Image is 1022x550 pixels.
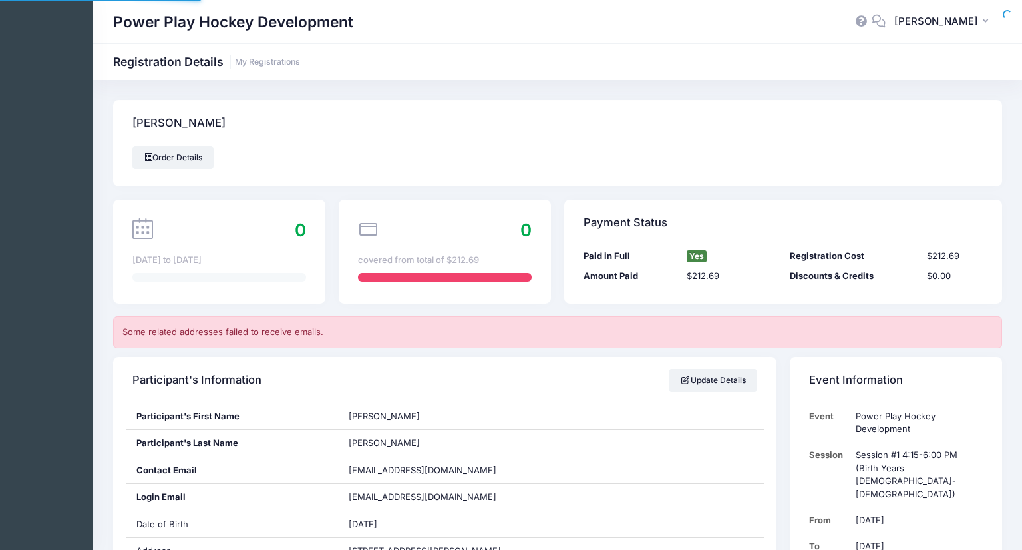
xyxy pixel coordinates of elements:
div: Some related addresses failed to receive emails. [113,316,1002,348]
span: 0 [520,220,532,240]
a: Order Details [132,146,214,169]
td: From [809,507,850,533]
div: covered from total of $212.69 [358,254,532,267]
div: Registration Cost [783,250,920,263]
span: 0 [295,220,306,240]
h4: [PERSON_NAME] [132,105,226,142]
div: Date of Birth [126,511,339,538]
div: $212.69 [920,250,989,263]
div: Amount Paid [577,270,680,283]
td: [DATE] [850,507,983,533]
div: $0.00 [920,270,989,283]
div: [DATE] to [DATE] [132,254,306,267]
span: [PERSON_NAME] [894,14,978,29]
h4: Participant's Information [132,361,261,399]
div: Discounts & Credits [783,270,920,283]
div: Participant's Last Name [126,430,339,457]
span: [EMAIL_ADDRESS][DOMAIN_NAME] [349,491,515,504]
a: Update Details [669,369,757,392]
div: Participant's First Name [126,404,339,430]
h4: Event Information [809,361,903,399]
div: $212.69 [680,270,783,283]
button: [PERSON_NAME] [886,7,1002,37]
div: Login Email [126,484,339,511]
td: Session [809,442,850,507]
a: My Registrations [235,57,300,67]
h4: Payment Status [584,204,667,242]
span: [EMAIL_ADDRESS][DOMAIN_NAME] [349,465,496,475]
span: [DATE] [349,519,377,529]
div: Paid in Full [577,250,680,263]
h1: Registration Details [113,55,300,69]
span: Yes [687,250,707,262]
span: [PERSON_NAME] [349,437,420,448]
span: [PERSON_NAME] [349,411,420,421]
td: Session #1 4:15-6:00 PM (Birth Years [DEMOGRAPHIC_DATA]-[DEMOGRAPHIC_DATA]) [850,442,983,507]
td: Event [809,404,850,443]
div: Contact Email [126,457,339,484]
h1: Power Play Hockey Development [113,7,353,37]
td: Power Play Hockey Development [850,404,983,443]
